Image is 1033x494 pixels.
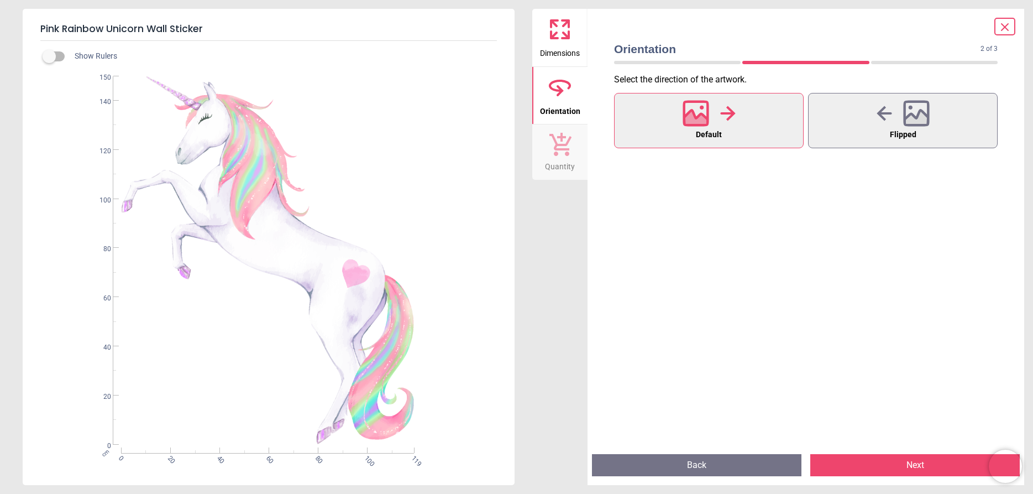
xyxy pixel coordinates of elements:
button: Flipped [808,93,998,148]
span: 40 [214,454,222,461]
div: Show Rulers [49,50,515,63]
span: 40 [90,343,111,352]
span: cm [101,448,111,457]
span: 100 [90,196,111,205]
span: 100 [363,454,370,461]
span: 80 [313,454,320,461]
button: Dimensions [532,9,588,66]
span: 140 [90,97,111,107]
span: 0 [116,454,123,461]
span: 150 [90,73,111,82]
span: Dimensions [540,43,580,59]
span: 2 of 3 [980,44,998,54]
span: 20 [165,454,172,461]
span: 80 [90,245,111,254]
p: Select the direction of the artwork . [614,74,1006,86]
button: Next [810,454,1020,476]
span: 60 [264,454,271,461]
span: Orientation [540,101,580,117]
span: Orientation [614,41,980,57]
span: Quantity [545,156,575,173]
span: Default [696,128,722,142]
span: 120 [90,147,111,156]
span: 60 [90,294,111,303]
button: Back [592,454,801,476]
button: Default [614,93,804,148]
span: 0 [90,441,111,451]
button: Quantity [532,124,588,180]
button: Orientation [532,67,588,124]
span: 119 [409,454,416,461]
h5: Pink Rainbow Unicorn Wall Sticker [40,18,497,41]
span: Flipped [890,128,916,142]
iframe: Brevo live chat [989,450,1022,483]
span: 20 [90,392,111,402]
